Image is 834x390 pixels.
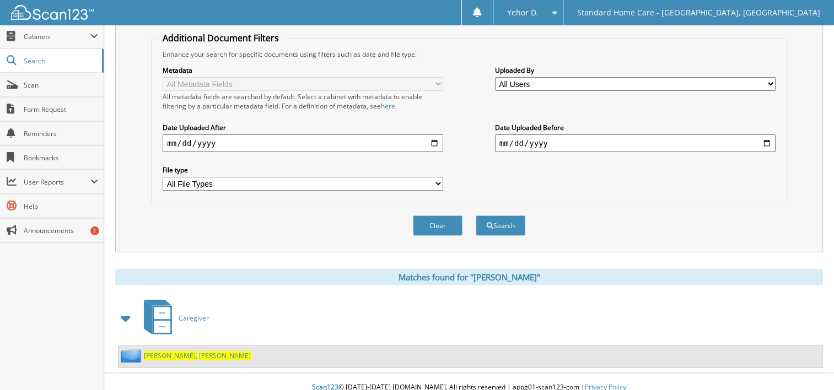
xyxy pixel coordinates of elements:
span: Help [24,202,98,211]
label: Date Uploaded Before [495,123,776,132]
img: scan123-logo-white.svg [11,5,94,20]
input: start [163,134,443,152]
label: Metadata [163,66,443,75]
span: Caregiver [179,313,209,323]
input: end [495,134,776,152]
span: Standard Home Care - [GEOGRAPHIC_DATA], [GEOGRAPHIC_DATA] [577,9,820,16]
a: here [381,101,395,111]
span: Scan [24,80,98,90]
span: Reminders [24,129,98,138]
label: Uploaded By [495,66,776,75]
img: folder2.png [121,349,144,362]
div: 1 [90,226,99,235]
button: Search [476,215,525,236]
span: Search [24,56,96,66]
a: Caregiver [137,296,209,340]
label: File type [163,165,443,175]
span: [PERSON_NAME] [199,351,251,360]
div: Matches found for "[PERSON_NAME]" [115,269,823,285]
span: Announcements [24,226,98,235]
span: [PERSON_NAME], [144,351,197,360]
span: User Reports [24,177,90,187]
span: Form Request [24,105,98,114]
div: All metadata fields are searched by default. Select a cabinet with metadata to enable filtering b... [163,92,443,111]
legend: Additional Document Filters [157,32,284,44]
iframe: Chat Widget [779,337,834,390]
span: Yehor D. [507,9,539,16]
a: [PERSON_NAME], [PERSON_NAME] [144,351,251,360]
div: Enhance your search for specific documents using filters such as date and file type. [157,50,781,59]
button: Clear [413,215,462,236]
label: Date Uploaded After [163,123,443,132]
span: Cabinets [24,32,90,41]
span: Bookmarks [24,153,98,162]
